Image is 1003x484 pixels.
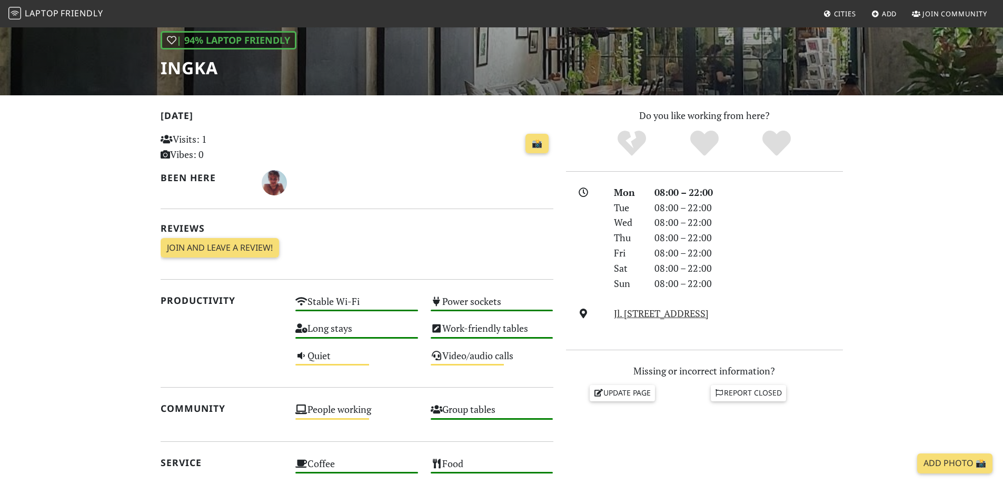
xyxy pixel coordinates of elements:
h2: Community [161,403,283,414]
p: Missing or incorrect information? [566,363,843,379]
a: Cities [819,4,860,23]
h2: Productivity [161,295,283,306]
div: 08:00 – 22:00 [648,276,849,291]
a: 📸 [525,134,549,154]
div: 08:00 – 22:00 [648,245,849,261]
h2: Reviews [161,223,553,234]
div: Food [424,455,560,482]
h2: [DATE] [161,110,553,125]
div: Definitely! [740,129,813,158]
div: Tue [608,200,648,215]
div: Quiet [289,347,424,374]
a: Update page [590,385,655,401]
div: Mon [608,185,648,200]
span: Laptop [25,7,59,19]
div: | 94% Laptop Friendly [161,31,296,50]
h2: Been here [161,172,250,183]
a: Report closed [711,385,787,401]
img: 3465-sergey.jpg [262,170,287,195]
a: Join and leave a review! [161,238,279,258]
div: No [595,129,668,158]
div: Video/audio calls [424,347,560,374]
div: Fri [608,245,648,261]
a: Add Photo 📸 [917,453,992,473]
h2: Service [161,457,283,468]
div: Sun [608,276,648,291]
span: Sergey Stamat [262,175,287,188]
a: Jl. [STREET_ADDRESS] [614,307,709,320]
div: 08:00 – 22:00 [648,261,849,276]
div: Coffee [289,455,424,482]
div: Sat [608,261,648,276]
p: Do you like working from here? [566,108,843,123]
span: Join Community [922,9,987,18]
a: Add [867,4,901,23]
div: Yes [668,129,741,158]
img: LaptopFriendly [8,7,21,19]
a: LaptopFriendly LaptopFriendly [8,5,103,23]
div: Group tables [424,401,560,428]
div: Thu [608,230,648,245]
div: 08:00 – 22:00 [648,200,849,215]
span: Add [882,9,897,18]
div: Wed [608,215,648,230]
a: Join Community [908,4,991,23]
div: Stable Wi-Fi [289,293,424,320]
div: 08:00 – 22:00 [648,230,849,245]
div: People working [289,401,424,428]
div: Work-friendly tables [424,320,560,347]
div: Power sockets [424,293,560,320]
div: 08:00 – 22:00 [648,215,849,230]
span: Friendly [61,7,103,19]
p: Visits: 1 Vibes: 0 [161,132,283,162]
h1: Ingka [161,58,296,78]
span: Cities [834,9,856,18]
div: 08:00 – 22:00 [648,185,849,200]
div: Long stays [289,320,424,347]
